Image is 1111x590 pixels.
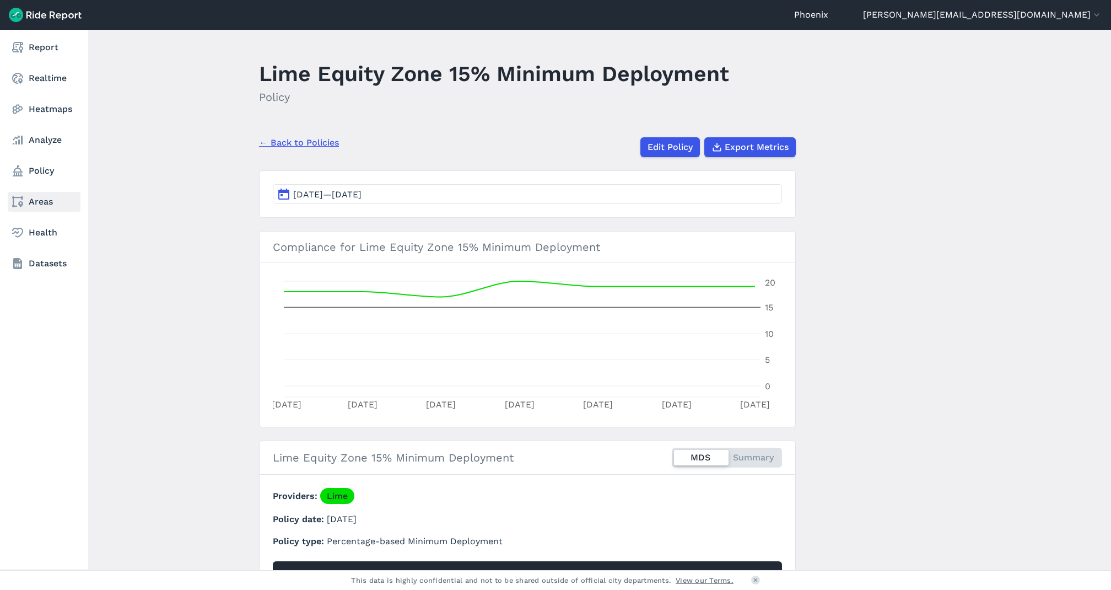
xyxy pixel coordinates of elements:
[426,399,456,410] tspan: [DATE]
[259,89,729,105] h2: Policy
[8,99,80,119] a: Heatmaps
[794,8,828,22] a: Phoenix
[348,399,377,410] tspan: [DATE]
[765,302,773,313] tspan: 15
[8,161,80,181] a: Policy
[273,184,782,204] button: [DATE]—[DATE]
[765,381,770,391] tspan: 0
[765,277,775,288] tspan: 20
[863,8,1102,22] button: [PERSON_NAME][EMAIL_ADDRESS][DOMAIN_NAME]
[9,8,82,22] img: Ride Report
[765,329,774,339] tspan: 10
[8,130,80,150] a: Analyze
[8,37,80,57] a: Report
[8,192,80,212] a: Areas
[273,514,327,524] span: Policy date
[273,491,320,501] span: Providers
[273,536,327,546] span: Policy type
[640,137,700,157] a: Edit Policy
[259,58,729,89] h1: Lime Equity Zone 15% Minimum Deployment
[293,189,362,200] span: [DATE]—[DATE]
[327,536,503,546] span: Percentage-based Minimum Deployment
[260,232,795,262] h3: Compliance for Lime Equity Zone 15% Minimum Deployment
[725,141,789,154] span: Export Metrics
[662,399,692,410] tspan: [DATE]
[740,399,770,410] tspan: [DATE]
[320,488,354,504] a: Lime
[259,136,339,149] a: ← Back to Policies
[327,514,357,524] span: [DATE]
[272,399,301,410] tspan: [DATE]
[676,575,734,586] a: View our Terms.
[583,399,613,410] tspan: [DATE]
[704,137,796,157] button: Export Metrics
[8,68,80,88] a: Realtime
[505,399,535,410] tspan: [DATE]
[273,449,514,466] h2: Lime Equity Zone 15% Minimum Deployment
[8,223,80,243] a: Health
[8,254,80,273] a: Datasets
[765,355,770,365] tspan: 5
